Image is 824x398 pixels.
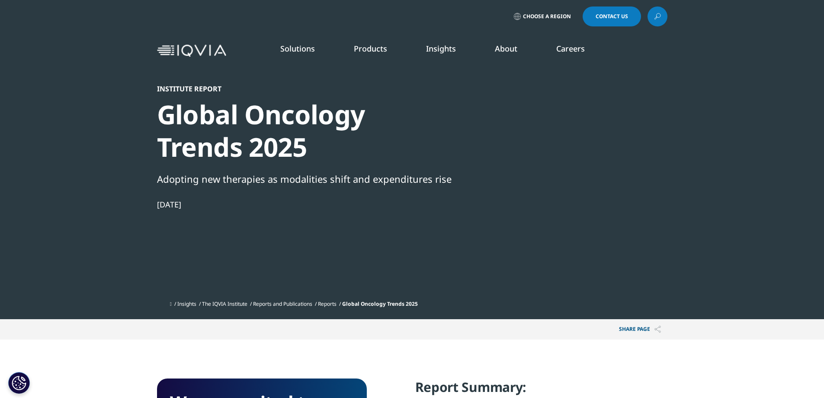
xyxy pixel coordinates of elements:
[342,300,418,307] span: Global Oncology Trends 2025
[177,300,196,307] a: Insights
[556,43,585,54] a: Careers
[280,43,315,54] a: Solutions
[612,319,667,340] button: Share PAGEShare PAGE
[230,30,667,71] nav: Primary
[157,45,226,57] img: IQVIA Healthcare Information Technology and Pharma Clinical Research Company
[654,326,661,333] img: Share PAGE
[354,43,387,54] a: Products
[157,199,454,210] div: [DATE]
[202,300,247,307] a: The IQVIA Institute
[157,98,454,163] div: Global Oncology Trends 2025
[157,171,454,186] div: Adopting new therapies as modalities shift and expenditures rise
[612,319,667,340] p: Share PAGE
[426,43,456,54] a: Insights
[8,372,30,394] button: Impostazioni cookie
[583,6,641,26] a: Contact Us
[157,84,454,93] div: Institute Report
[253,300,312,307] a: Reports and Publications
[495,43,517,54] a: About
[523,13,571,20] span: Choose a Region
[596,14,628,19] span: Contact Us
[318,300,337,307] a: Reports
